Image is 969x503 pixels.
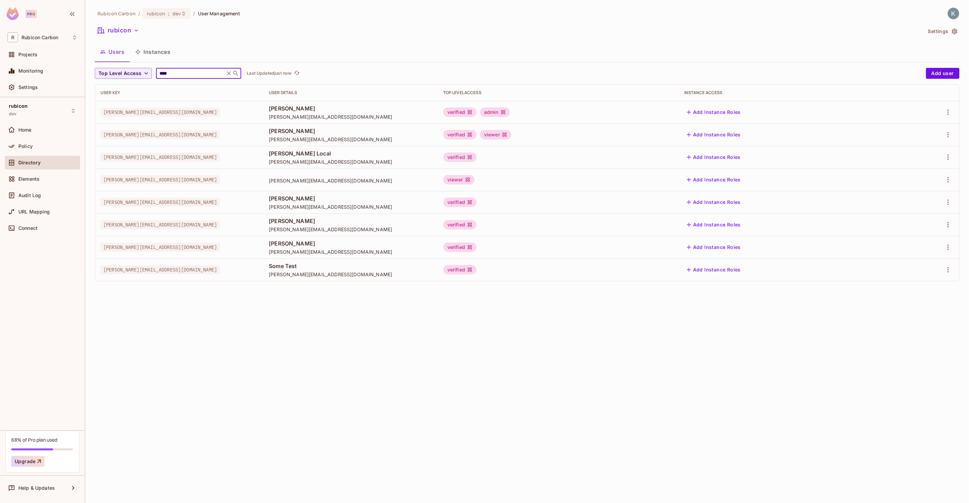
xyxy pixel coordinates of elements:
[684,219,743,230] button: Add Instance Roles
[18,193,41,198] span: Audit Log
[443,175,475,184] div: viewer
[101,198,220,207] span: [PERSON_NAME][EMAIL_ADDRESS][DOMAIN_NAME]
[291,69,301,77] span: Click to refresh data
[269,226,432,233] span: [PERSON_NAME][EMAIL_ADDRESS][DOMAIN_NAME]
[926,68,959,79] button: Add user
[443,130,477,139] div: verified
[9,111,16,117] span: dev
[101,243,220,252] span: [PERSON_NAME][EMAIL_ADDRESS][DOMAIN_NAME]
[138,10,140,17] li: /
[684,107,743,118] button: Add Instance Roles
[480,107,510,117] div: admin
[168,11,170,16] span: :
[101,90,258,95] div: User Key
[269,159,432,165] span: [PERSON_NAME][EMAIL_ADDRESS][DOMAIN_NAME]
[443,197,477,207] div: verified
[269,204,432,210] span: [PERSON_NAME][EMAIL_ADDRESS][DOMAIN_NAME]
[269,195,432,202] span: [PERSON_NAME]
[18,209,50,214] span: URL Mapping
[948,8,959,19] img: Kofi Nedjoh
[684,152,743,163] button: Add Instance Roles
[9,103,28,109] span: rubicon
[480,130,511,139] div: viewer
[11,456,45,467] button: Upgrade
[293,69,301,77] button: refresh
[98,69,141,78] span: Top Level Access
[130,43,176,60] button: Instances
[443,152,477,162] div: verified
[7,32,18,42] span: R
[443,265,477,275] div: verified
[269,105,432,112] span: [PERSON_NAME]
[18,160,41,165] span: Directory
[269,136,432,143] span: [PERSON_NAME][EMAIL_ADDRESS][DOMAIN_NAME]
[269,249,432,255] span: [PERSON_NAME][EMAIL_ADDRESS][DOMAIN_NAME]
[18,144,33,149] span: Policy
[18,85,38,90] span: Settings
[443,107,477,117] div: verified
[147,10,165,17] span: rubicon
[18,52,37,57] span: Projects
[193,10,195,17] li: /
[925,26,959,37] button: Settings
[26,10,37,18] div: Pro
[269,90,432,95] div: User Details
[269,127,432,135] span: [PERSON_NAME]
[443,220,477,230] div: verified
[684,242,743,253] button: Add Instance Roles
[18,176,40,182] span: Elements
[18,127,32,133] span: Home
[443,90,673,95] div: Top Level Access
[95,68,152,79] button: Top Level Access
[21,35,58,40] span: Workspace: Rubicon Carbon
[101,130,220,139] span: [PERSON_NAME][EMAIL_ADDRESS][DOMAIN_NAME]
[6,8,19,20] img: SReyMgAAAABJRU5ErkJggg==
[684,129,743,140] button: Add Instance Roles
[684,90,887,95] div: Instance Access
[684,197,743,208] button: Add Instance Roles
[101,220,220,229] span: [PERSON_NAME][EMAIL_ADDRESS][DOMAIN_NAME]
[97,10,136,17] span: the active workspace
[101,175,220,184] span: [PERSON_NAME][EMAIL_ADDRESS][DOMAIN_NAME]
[18,68,44,74] span: Monitoring
[269,217,432,225] span: [PERSON_NAME]
[269,271,432,278] span: [PERSON_NAME][EMAIL_ADDRESS][DOMAIN_NAME]
[269,150,432,157] span: [PERSON_NAME] Local
[443,242,477,252] div: verified
[269,177,432,184] span: [PERSON_NAME][EMAIL_ADDRESS][DOMAIN_NAME]
[269,262,432,270] span: Some Test
[101,153,220,162] span: [PERSON_NAME][EMAIL_ADDRESS][DOMAIN_NAME]
[294,70,300,77] span: refresh
[269,114,432,120] span: [PERSON_NAME][EMAIL_ADDRESS][DOMAIN_NAME]
[95,43,130,60] button: Users
[101,265,220,274] span: [PERSON_NAME][EMAIL_ADDRESS][DOMAIN_NAME]
[247,71,291,76] p: Last Updated just now
[11,437,57,443] div: 68% of Pro plan used
[101,108,220,117] span: [PERSON_NAME][EMAIL_ADDRESS][DOMAIN_NAME]
[269,240,432,247] span: [PERSON_NAME]
[684,264,743,275] button: Add Instance Roles
[172,10,181,17] span: dev
[198,10,241,17] span: User Management
[95,25,142,36] button: rubicon
[18,225,37,231] span: Connect
[18,485,55,491] span: Help & Updates
[684,174,743,185] button: Add Instance Roles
